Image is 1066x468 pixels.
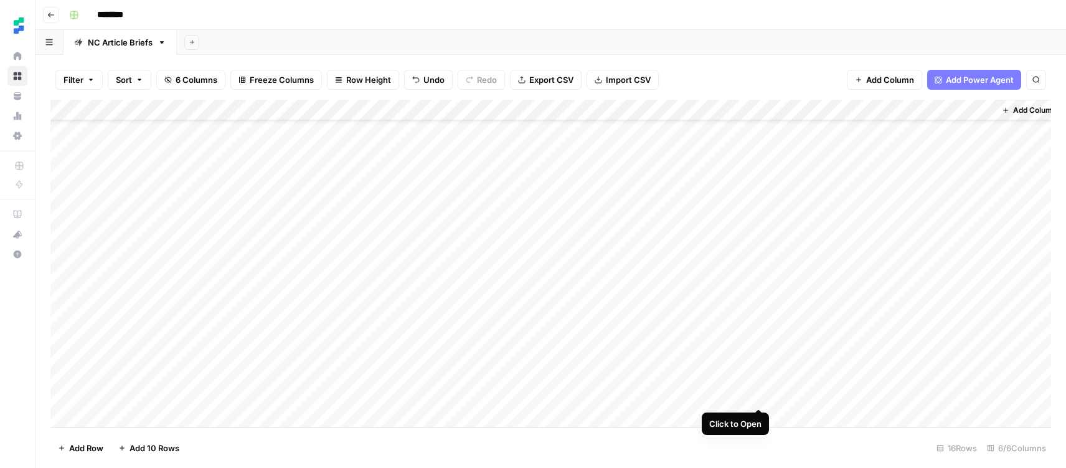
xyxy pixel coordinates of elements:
button: Export CSV [510,70,582,90]
button: Add 10 Rows [111,438,187,458]
span: Export CSV [529,74,573,86]
span: Undo [423,74,445,86]
button: Sort [108,70,151,90]
button: Add Column [997,102,1062,118]
button: Add Power Agent [927,70,1021,90]
span: Add 10 Rows [130,442,179,454]
span: Row Height [346,74,391,86]
span: Add Row [69,442,103,454]
a: Your Data [7,86,27,106]
span: Freeze Columns [250,74,314,86]
a: Home [7,46,27,66]
button: Help + Support [7,244,27,264]
span: Sort [116,74,132,86]
img: Ten Speed Logo [7,14,30,37]
span: Import CSV [606,74,651,86]
span: Add Power Agent [946,74,1014,86]
a: AirOps Academy [7,204,27,224]
button: Add Row [50,438,111,458]
button: 6 Columns [156,70,225,90]
button: Workspace: Ten Speed [7,10,27,41]
button: Redo [458,70,505,90]
div: 16 Rows [932,438,982,458]
button: Filter [55,70,103,90]
div: 6/6 Columns [982,438,1051,458]
button: Freeze Columns [230,70,322,90]
button: Undo [404,70,453,90]
a: NC Article Briefs [64,30,177,55]
span: 6 Columns [176,74,217,86]
button: Import CSV [587,70,659,90]
button: Add Column [847,70,922,90]
div: What's new? [8,225,27,244]
div: NC Article Briefs [88,36,153,49]
span: Add Column [866,74,914,86]
a: Browse [7,66,27,86]
div: Click to Open [709,418,762,430]
span: Add Column [1013,105,1057,116]
span: Filter [64,74,83,86]
span: Redo [477,74,497,86]
a: Usage [7,106,27,126]
a: Settings [7,126,27,146]
button: What's new? [7,224,27,244]
button: Row Height [327,70,399,90]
